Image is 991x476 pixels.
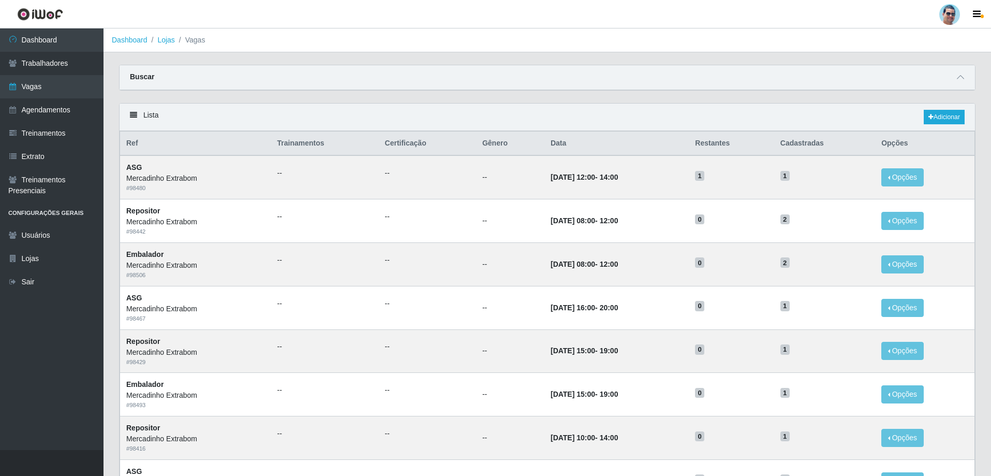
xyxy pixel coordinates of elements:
strong: Buscar [130,73,154,81]
strong: - [551,260,618,268]
ul: -- [277,341,373,352]
span: 2 [780,257,790,268]
strong: ASG [126,467,142,475]
ul: -- [385,385,470,396]
a: Lojas [157,36,174,44]
div: Mercadinho Extrabom [126,390,265,401]
strong: Embalador [126,250,164,258]
div: Mercadinho Extrabom [126,434,265,444]
ul: -- [277,168,373,179]
span: 0 [695,388,704,398]
time: [DATE] 12:00 [551,173,595,181]
th: Trainamentos [271,132,379,156]
img: CoreUI Logo [17,8,63,21]
td: -- [476,155,544,199]
strong: - [551,217,618,225]
div: # 98493 [126,401,265,410]
td: -- [476,286,544,329]
button: Opções [881,299,924,317]
strong: - [551,347,618,355]
td: -- [476,373,544,416]
button: Opções [881,429,924,447]
strong: - [551,304,618,312]
ul: -- [385,298,470,309]
time: [DATE] 16:00 [551,304,595,312]
span: 1 [695,171,704,181]
ul: -- [385,341,470,352]
span: 0 [695,214,704,225]
ul: -- [277,385,373,396]
a: Adicionar [924,110,965,124]
time: [DATE] 15:00 [551,390,595,398]
th: Restantes [689,132,774,156]
strong: Repositor [126,207,160,215]
button: Opções [881,168,924,186]
div: # 98429 [126,358,265,367]
strong: Repositor [126,424,160,432]
ul: -- [385,428,470,439]
div: Mercadinho Extrabom [126,173,265,184]
div: # 98467 [126,314,265,323]
time: [DATE] 10:00 [551,434,595,442]
div: Mercadinho Extrabom [126,347,265,358]
nav: breadcrumb [103,28,991,52]
span: 1 [780,388,790,398]
span: 0 [695,301,704,311]
td: -- [476,242,544,286]
div: Mercadinho Extrabom [126,304,265,314]
ul: -- [277,255,373,266]
th: Opções [875,132,974,156]
div: # 98442 [126,227,265,236]
td: -- [476,199,544,243]
strong: ASG [126,163,142,171]
span: 1 [780,171,790,181]
td: -- [476,329,544,373]
time: [DATE] 08:00 [551,217,595,225]
th: Ref [120,132,271,156]
div: Lista [120,104,975,131]
ul: -- [277,298,373,309]
time: 14:00 [600,173,618,181]
span: 1 [780,344,790,355]
time: 12:00 [600,217,618,225]
div: Mercadinho Extrabom [126,217,265,227]
strong: - [551,434,618,442]
span: 1 [780,301,790,311]
time: 19:00 [600,347,618,355]
div: Mercadinho Extrabom [126,260,265,271]
time: [DATE] 08:00 [551,260,595,268]
ul: -- [385,255,470,266]
a: Dashboard [112,36,147,44]
th: Gênero [476,132,544,156]
div: # 98506 [126,271,265,280]
strong: Embalador [126,380,164,388]
div: # 98480 [126,184,265,193]
ul: -- [385,211,470,222]
button: Opções [881,255,924,273]
span: 0 [695,431,704,442]
span: 0 [695,344,704,355]
time: 12:00 [600,260,618,268]
span: 0 [695,257,704,268]
strong: ASG [126,294,142,302]
time: [DATE] 15:00 [551,347,595,355]
ul: -- [277,428,373,439]
time: 19:00 [600,390,618,398]
strong: Repositor [126,337,160,345]
th: Cadastradas [774,132,875,156]
th: Data [544,132,689,156]
time: 20:00 [600,304,618,312]
li: Vagas [175,35,205,46]
time: 14:00 [600,434,618,442]
div: # 98416 [126,444,265,453]
th: Certificação [379,132,476,156]
button: Opções [881,385,924,403]
strong: - [551,390,618,398]
span: 2 [780,214,790,225]
td: -- [476,416,544,460]
span: 1 [780,431,790,442]
button: Opções [881,342,924,360]
button: Opções [881,212,924,230]
ul: -- [385,168,470,179]
strong: - [551,173,618,181]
